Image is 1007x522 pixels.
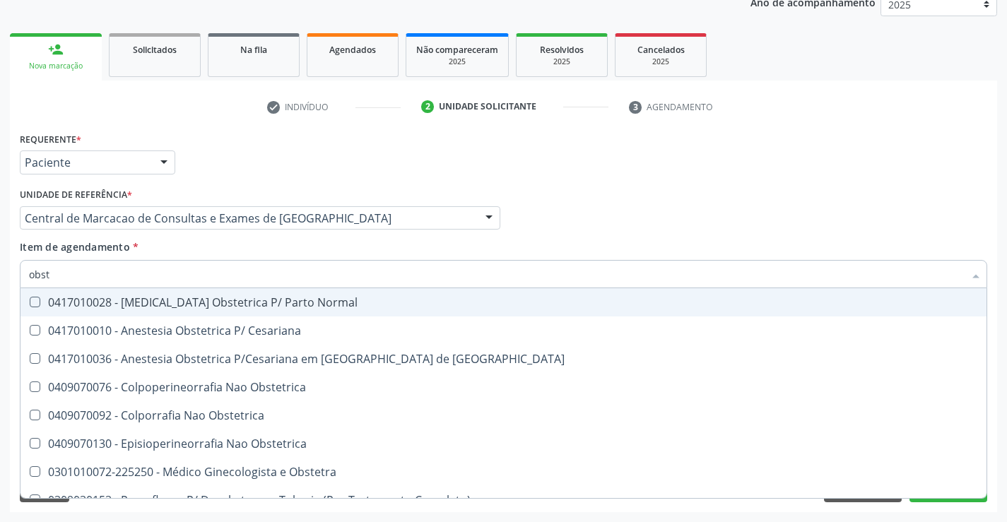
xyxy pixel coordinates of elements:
[20,61,92,71] div: Nova marcação
[29,494,978,506] div: 0309030153 - Persuflacao P/ Desobstrucao Tubaria (Por Tratamento Completo)
[29,297,978,308] div: 0417010028 - [MEDICAL_DATA] Obstetrica P/ Parto Normal
[20,184,132,206] label: Unidade de referência
[29,410,978,421] div: 0409070092 - Colporrafia Nao Obstetrica
[329,44,376,56] span: Agendados
[25,155,146,170] span: Paciente
[29,438,978,449] div: 0409070130 - Episioperineorrafia Nao Obstetrica
[29,325,978,336] div: 0417010010 - Anestesia Obstetrica P/ Cesariana
[29,381,978,393] div: 0409070076 - Colpoperineorrafia Nao Obstetrica
[421,100,434,113] div: 2
[133,44,177,56] span: Solicitados
[540,44,584,56] span: Resolvidos
[29,466,978,477] div: 0301010072-225250 - Médico Ginecologista e Obstetra
[29,260,964,288] input: Buscar por procedimentos
[29,353,978,364] div: 0417010036 - Anestesia Obstetrica P/Cesariana em [GEOGRAPHIC_DATA] de [GEOGRAPHIC_DATA]
[625,57,696,67] div: 2025
[20,129,81,150] label: Requerente
[526,57,597,67] div: 2025
[416,44,498,56] span: Não compareceram
[416,57,498,67] div: 2025
[439,100,536,113] div: Unidade solicitante
[48,42,64,57] div: person_add
[25,211,471,225] span: Central de Marcacao de Consultas e Exames de [GEOGRAPHIC_DATA]
[240,44,267,56] span: Na fila
[20,240,130,254] span: Item de agendamento
[637,44,685,56] span: Cancelados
